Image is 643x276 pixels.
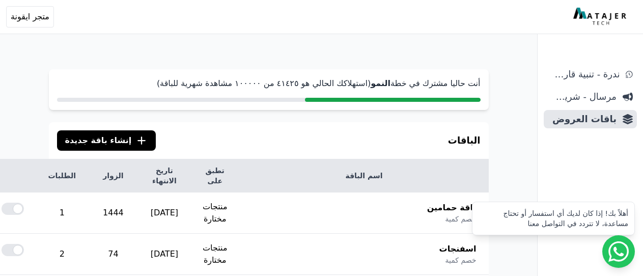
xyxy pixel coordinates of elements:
[573,8,629,26] img: MatajerTech Logo
[371,78,390,88] strong: النمو
[445,214,476,224] span: خصم كمية
[6,6,54,27] button: متجر ايقونة
[11,11,49,23] span: متجر ايقونة
[427,202,477,214] span: باقة حمامين
[138,159,190,192] th: تاريخ الانتهاء
[190,159,240,192] th: تطبق على
[479,208,628,229] div: أهلاً بك! إذا كان لديك أي استفسار أو تحتاج مساعدة، لا تتردد في التواصل معنا
[88,159,138,192] th: الزوار
[138,234,190,275] td: [DATE]
[448,133,481,148] h3: الباقات
[36,234,88,275] td: 2
[445,255,476,265] span: خصم كمية
[190,234,240,275] td: منتجات مختارة
[190,192,240,234] td: منتجات مختارة
[548,67,620,81] span: ندرة - تنبية قارب علي النفاذ
[36,192,88,234] td: 1
[36,159,88,192] th: الطلبات
[439,243,477,255] span: اسفنجات
[65,134,132,147] span: إنشاء باقة جديدة
[57,77,481,90] p: أنت حاليا مشترك في خطة (استهلاكك الحالي هو ٤١٤٢٥ من ١۰۰۰۰۰ مشاهدة شهرية للباقة)
[88,192,138,234] td: 1444
[57,130,156,151] button: إنشاء باقة جديدة
[548,112,617,126] span: باقات العروض
[239,159,488,192] th: اسم الباقة
[138,192,190,234] td: [DATE]
[88,234,138,275] td: 74
[548,90,617,104] span: مرسال - شريط دعاية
